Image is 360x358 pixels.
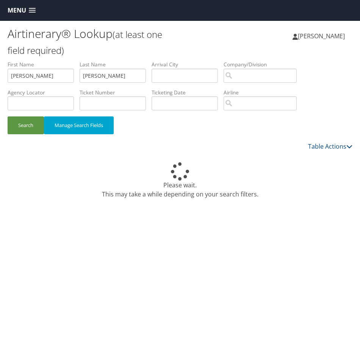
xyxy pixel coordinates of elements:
[80,61,152,68] label: Last Name
[80,89,152,96] label: Ticket Number
[8,162,352,199] div: Please wait. This may take a while depending on your search filters.
[308,142,352,151] a: Table Actions
[8,26,180,58] h1: Airtinerary® Lookup
[224,61,302,68] label: Company/Division
[8,7,26,14] span: Menu
[224,89,302,96] label: Airline
[8,89,80,96] label: Agency Locator
[8,61,80,68] label: First Name
[8,116,44,134] button: Search
[4,4,39,17] a: Menu
[152,61,224,68] label: Arrival City
[152,89,224,96] label: Ticketing Date
[44,116,114,134] button: Manage Search Fields
[293,25,352,47] a: [PERSON_NAME]
[298,32,345,40] span: [PERSON_NAME]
